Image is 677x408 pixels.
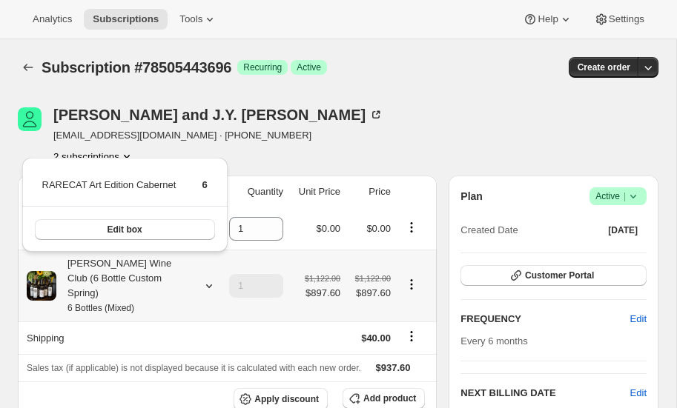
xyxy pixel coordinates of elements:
div: [PERSON_NAME] Wine Club (6 Bottle Custom Spring) [56,256,190,315]
button: Help [514,9,581,30]
span: Created Date [460,223,518,238]
span: 6 [202,179,207,190]
th: Unit Price [288,175,345,208]
span: Sales tax (if applicable) is not displayed because it is calculated with each new order. [27,363,361,373]
span: Lori and J.Y. Miller [18,107,42,131]
span: | [624,190,626,202]
span: $897.60 [305,286,340,301]
button: Subscriptions [18,57,39,78]
button: Settings [585,9,653,30]
small: 6 Bottles (Mixed) [67,303,134,313]
span: Settings [609,13,644,25]
button: Edit box [35,219,215,240]
div: [PERSON_NAME] and J.Y. [PERSON_NAME] [53,107,383,122]
span: [DATE] [608,224,638,236]
small: $1,122.00 [355,274,391,283]
img: product img [27,271,56,301]
h2: Plan [460,189,483,204]
span: Recurring [243,61,282,73]
span: Edit box [107,224,142,235]
span: Customer Portal [525,270,594,281]
button: Edit [621,307,655,331]
span: Tools [179,13,202,25]
span: Analytics [33,13,72,25]
span: Add product [363,392,416,404]
span: Edit [630,312,647,327]
span: Apply discount [254,393,319,405]
button: Edit [630,386,647,401]
button: Product actions [400,276,423,292]
small: $1,122.00 [305,274,340,283]
th: Shipping [18,321,217,354]
span: Active [297,61,321,73]
button: Customer Portal [460,265,647,286]
span: Subscription #78505443696 [42,59,231,76]
button: [DATE] [599,220,647,241]
span: $897.60 [349,286,391,301]
button: Shipping actions [400,328,423,344]
span: Create order [578,61,630,73]
span: Help [538,13,558,25]
h2: NEXT BILLING DATE [460,386,630,401]
span: Subscriptions [93,13,159,25]
span: Active [595,189,641,204]
h2: FREQUENCY [460,312,630,327]
th: Quantity [217,175,288,208]
span: [EMAIL_ADDRESS][DOMAIN_NAME] · [PHONE_NUMBER] [53,128,383,143]
span: $0.00 [366,223,391,234]
span: $40.00 [361,332,391,344]
button: Analytics [24,9,81,30]
button: Create order [569,57,639,78]
button: Subscriptions [84,9,168,30]
button: Tools [171,9,226,30]
span: $0.00 [317,223,341,234]
span: Every 6 months [460,335,527,347]
button: Product actions [400,219,423,235]
th: Price [345,175,395,208]
td: RARECAT Art Edition Cabernet [42,177,177,204]
span: $937.60 [376,362,411,373]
